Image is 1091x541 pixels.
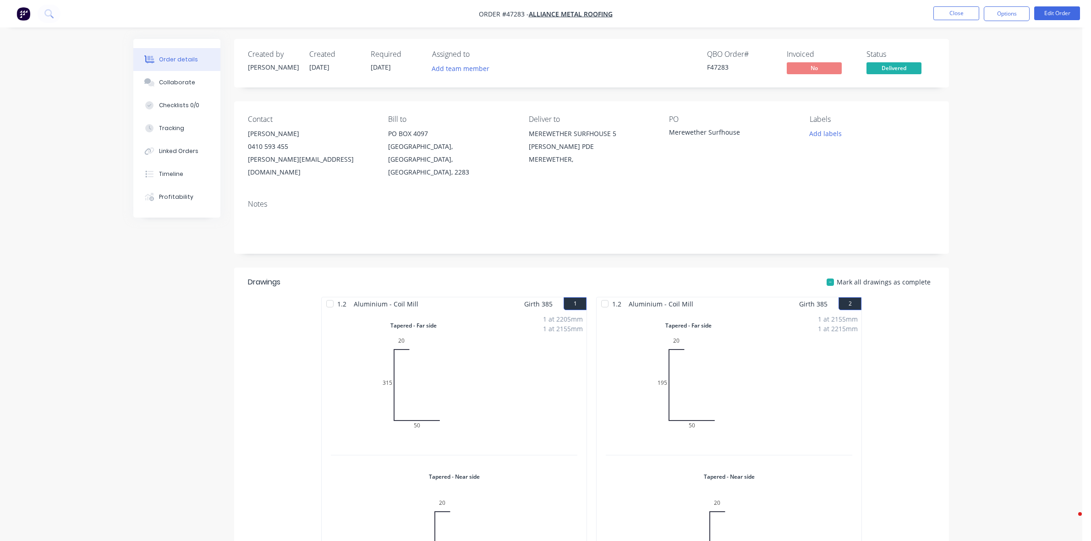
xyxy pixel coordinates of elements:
button: Collaborate [133,71,220,94]
div: Required [371,50,421,59]
button: Close [933,6,979,20]
div: [PERSON_NAME]0410 593 455[PERSON_NAME][EMAIL_ADDRESS][DOMAIN_NAME] [248,127,373,179]
span: Order #47283 - [479,10,529,18]
div: Merewether Surfhouse [669,127,784,140]
a: ALLIANCE METAL ROOFING [529,10,613,18]
div: Collaborate [159,78,195,87]
button: Checklists 0/0 [133,94,220,117]
div: 1 at 2205mm [543,314,583,324]
div: Labels [810,115,935,124]
div: [PERSON_NAME] [248,62,298,72]
div: [PERSON_NAME][EMAIL_ADDRESS][DOMAIN_NAME] [248,153,373,179]
div: MEREWETHER, [529,153,654,166]
div: [GEOGRAPHIC_DATA], [GEOGRAPHIC_DATA], [GEOGRAPHIC_DATA], 2283 [388,140,514,179]
button: 1 [564,297,587,310]
button: Add labels [804,127,846,140]
span: [DATE] [309,63,329,71]
div: Deliver to [529,115,654,124]
div: MEREWETHER SURFHOUSE 5 [PERSON_NAME] PDE [529,127,654,153]
span: [DATE] [371,63,391,71]
div: PO BOX 4097[GEOGRAPHIC_DATA], [GEOGRAPHIC_DATA], [GEOGRAPHIC_DATA], 2283 [388,127,514,179]
div: Contact [248,115,373,124]
span: Aluminium - Coil Mill [625,297,697,311]
div: 1 at 2155mm [543,324,583,333]
button: Profitability [133,186,220,208]
div: 1 at 2155mm [818,314,858,324]
button: Tracking [133,117,220,140]
div: PO BOX 4097 [388,127,514,140]
span: Girth 385 [524,297,553,311]
button: 2 [839,297,861,310]
div: Timeline [159,170,183,178]
div: Invoiced [787,50,855,59]
button: Add team member [427,62,494,75]
span: 1.2 [334,297,350,311]
div: [PERSON_NAME] [248,127,373,140]
img: Factory [16,7,30,21]
span: Aluminium - Coil Mill [350,297,422,311]
div: Order details [159,55,198,64]
div: Bill to [388,115,514,124]
span: No [787,62,842,74]
span: 1.2 [609,297,625,311]
button: Add team member [432,62,494,75]
button: Options [984,6,1030,21]
div: PO [669,115,795,124]
div: 0410 593 455 [248,140,373,153]
div: Profitability [159,193,193,201]
button: Edit Order [1034,6,1080,20]
div: Linked Orders [159,147,198,155]
div: Drawings [248,277,280,288]
div: MEREWETHER SURFHOUSE 5 [PERSON_NAME] PDEMEREWETHER, [529,127,654,166]
div: QBO Order # [707,50,776,59]
div: Created by [248,50,298,59]
div: Checklists 0/0 [159,101,199,109]
div: Created [309,50,360,59]
div: F47283 [707,62,776,72]
span: Mark all drawings as complete [837,277,931,287]
div: Status [866,50,935,59]
div: Notes [248,200,935,208]
button: Timeline [133,163,220,186]
div: Assigned to [432,50,524,59]
button: Linked Orders [133,140,220,163]
button: Order details [133,48,220,71]
iframe: Intercom live chat [1060,510,1082,532]
span: Delivered [866,62,921,74]
button: Delivered [866,62,921,76]
div: Tracking [159,124,184,132]
span: Girth 385 [799,297,828,311]
div: 1 at 2215mm [818,324,858,333]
